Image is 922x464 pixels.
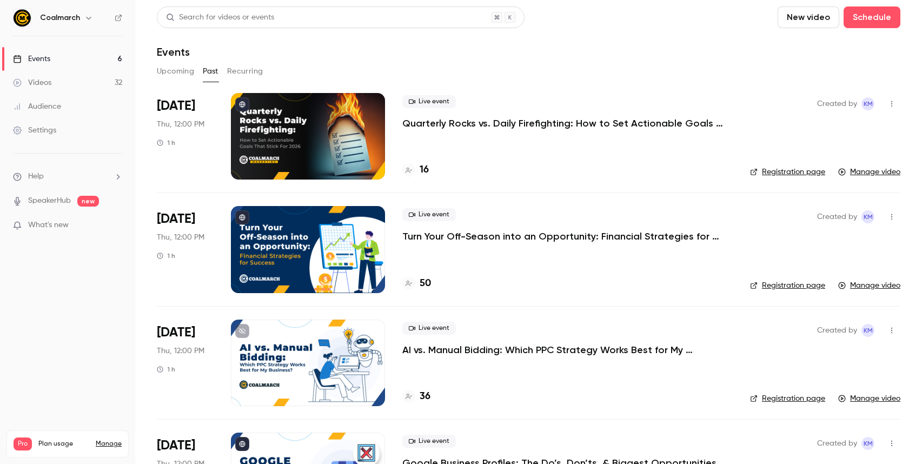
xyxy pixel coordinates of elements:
[778,6,839,28] button: New video
[402,230,727,243] a: Turn Your Off-Season into an Opportunity: Financial Strategies for Success
[157,320,214,406] div: Aug 7 Thu, 12:00 PM (America/New York)
[157,119,204,130] span: Thu, 12:00 PM
[750,167,825,177] a: Registration page
[14,438,32,450] span: Pro
[28,171,44,182] span: Help
[402,163,429,177] a: 16
[13,77,51,88] div: Videos
[838,280,900,291] a: Manage video
[28,220,69,231] span: What's new
[402,117,727,130] a: Quarterly Rocks vs. Daily Firefighting: How to Set Actionable Goals That Stick For 2026
[157,210,195,228] span: [DATE]
[157,346,204,356] span: Thu, 12:00 PM
[203,63,218,80] button: Past
[838,167,900,177] a: Manage video
[157,138,175,147] div: 1 h
[157,206,214,293] div: Aug 21 Thu, 12:00 PM (America/New York)
[227,63,263,80] button: Recurring
[817,210,857,223] span: Created by
[157,437,195,454] span: [DATE]
[96,440,122,448] a: Manage
[402,389,430,404] a: 36
[157,63,194,80] button: Upcoming
[402,322,456,335] span: Live event
[157,324,195,341] span: [DATE]
[13,125,56,136] div: Settings
[77,196,99,207] span: new
[157,93,214,180] div: Sep 18 Thu, 12:00 PM (America/New York)
[402,276,431,291] a: 50
[402,435,456,448] span: Live event
[13,171,122,182] li: help-dropdown-opener
[420,276,431,291] h4: 50
[817,324,857,337] span: Created by
[402,95,456,108] span: Live event
[864,210,873,223] span: KM
[864,97,873,110] span: KM
[166,12,274,23] div: Search for videos or events
[864,437,873,450] span: KM
[861,97,874,110] span: Katie McCaskill
[157,232,204,243] span: Thu, 12:00 PM
[844,6,900,28] button: Schedule
[13,54,50,64] div: Events
[157,251,175,260] div: 1 h
[14,9,31,26] img: Coalmarch
[864,324,873,337] span: KM
[402,208,456,221] span: Live event
[861,324,874,337] span: Katie McCaskill
[838,393,900,404] a: Manage video
[40,12,80,23] h6: Coalmarch
[28,195,71,207] a: SpeakerHub
[38,440,89,448] span: Plan usage
[13,101,61,112] div: Audience
[861,210,874,223] span: Katie McCaskill
[861,437,874,450] span: Katie McCaskill
[420,163,429,177] h4: 16
[420,389,430,404] h4: 36
[157,97,195,115] span: [DATE]
[157,365,175,374] div: 1 h
[750,280,825,291] a: Registration page
[402,343,727,356] a: AI vs. Manual Bidding: Which PPC Strategy Works Best for My Business?
[750,393,825,404] a: Registration page
[817,97,857,110] span: Created by
[817,437,857,450] span: Created by
[109,221,122,230] iframe: Noticeable Trigger
[157,45,190,58] h1: Events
